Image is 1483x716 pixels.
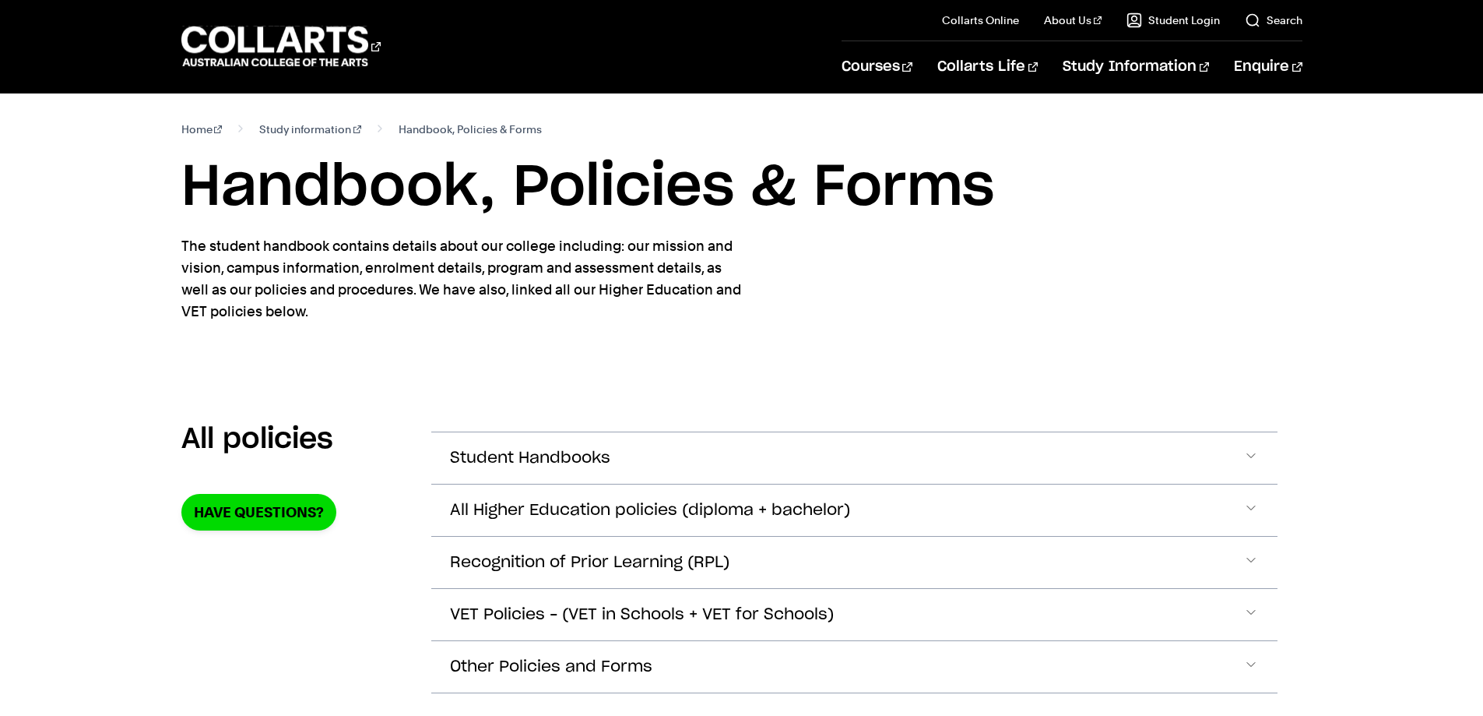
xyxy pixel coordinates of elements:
[450,606,834,624] span: VET Policies – (VET in Schools + VET for Schools)
[181,422,333,457] h2: All policies
[181,494,336,531] a: Have Questions?
[1126,12,1220,28] a: Student Login
[399,118,542,140] span: Handbook, Policies & Forms
[431,537,1277,588] button: Recognition of Prior Learning (RPL)
[181,235,750,323] p: The student handbook contains details about our college including: our mission and vision, campus...
[450,450,610,467] span: Student Handbooks
[450,658,652,676] span: Other Policies and Forms
[181,153,1302,223] h1: Handbook, Policies & Forms
[431,485,1277,536] button: All Higher Education policies (diploma + bachelor)
[181,24,381,69] div: Go to homepage
[1234,41,1302,93] a: Enquire
[450,502,850,520] span: All Higher Education policies (diploma + bachelor)
[450,554,729,572] span: Recognition of Prior Learning (RPL)
[1063,41,1209,93] a: Study Information
[937,41,1038,93] a: Collarts Life
[842,41,912,93] a: Courses
[431,641,1277,693] button: Other Policies and Forms
[431,432,1277,484] button: Student Handbooks
[181,118,223,140] a: Home
[1044,12,1102,28] a: About Us
[1245,12,1302,28] a: Search
[431,589,1277,640] button: VET Policies – (VET in Schools + VET for Schools)
[259,118,361,140] a: Study information
[942,12,1019,28] a: Collarts Online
